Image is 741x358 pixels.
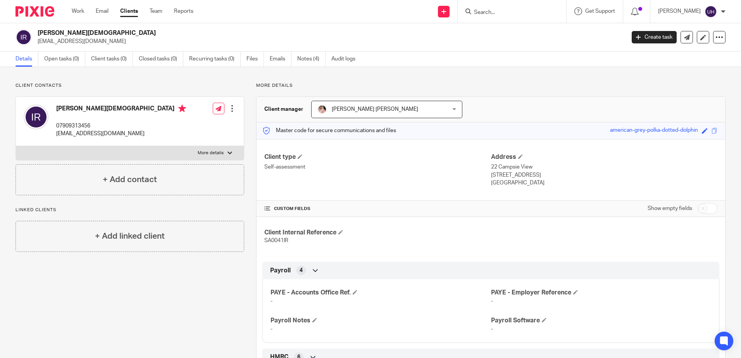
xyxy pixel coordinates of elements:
div: american-grey-polka-dotted-dolphin [610,126,698,135]
p: [EMAIL_ADDRESS][DOMAIN_NAME] [56,130,186,138]
a: Recurring tasks (0) [189,52,241,67]
p: Self-assessment [264,163,491,171]
h4: CUSTOM FIELDS [264,206,491,212]
a: Details [16,52,38,67]
a: Email [96,7,109,15]
p: 22 Campsie View [491,163,717,171]
span: - [491,298,493,304]
input: Search [473,9,543,16]
h4: Client type [264,153,491,161]
span: - [491,326,493,332]
p: Linked clients [16,207,244,213]
p: More details [256,83,725,89]
h4: + Add linked client [95,230,165,242]
a: Reports [174,7,193,15]
a: Notes (4) [297,52,326,67]
a: Clients [120,7,138,15]
span: SA0041IR [264,238,288,243]
p: More details [198,150,224,156]
h4: Address [491,153,717,161]
p: [GEOGRAPHIC_DATA] [491,179,717,187]
h4: Payroll Software [491,317,711,325]
a: Open tasks (0) [44,52,85,67]
img: Snapchat-630390547_1.png [317,105,327,114]
a: Create task [632,31,677,43]
h4: PAYE - Employer Reference [491,289,711,297]
p: [EMAIL_ADDRESS][DOMAIN_NAME] [38,38,620,45]
span: Payroll [270,267,291,275]
h4: Client Internal Reference [264,229,491,237]
span: 4 [300,267,303,274]
h4: Payroll Notes [271,317,491,325]
p: Client contacts [16,83,244,89]
img: svg%3E [24,105,48,129]
img: svg%3E [16,29,32,45]
h4: + Add contact [103,174,157,186]
a: Closed tasks (0) [139,52,183,67]
p: [PERSON_NAME] [658,7,701,15]
h2: [PERSON_NAME][DEMOGRAPHIC_DATA] [38,29,503,37]
a: Client tasks (0) [91,52,133,67]
a: Emails [270,52,291,67]
p: [STREET_ADDRESS] [491,171,717,179]
h3: Client manager [264,105,303,113]
p: 07909313456 [56,122,186,130]
span: Get Support [585,9,615,14]
a: Team [150,7,162,15]
span: - [271,298,272,304]
h4: [PERSON_NAME][DEMOGRAPHIC_DATA] [56,105,186,114]
h4: PAYE - Accounts Office Ref. [271,289,491,297]
a: Work [72,7,84,15]
img: svg%3E [705,5,717,18]
a: Files [246,52,264,67]
p: Master code for secure communications and files [262,127,396,134]
img: Pixie [16,6,54,17]
span: - [271,326,272,332]
a: Audit logs [331,52,361,67]
i: Primary [178,105,186,112]
span: [PERSON_NAME] [PERSON_NAME] [332,107,418,112]
label: Show empty fields [648,205,692,212]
